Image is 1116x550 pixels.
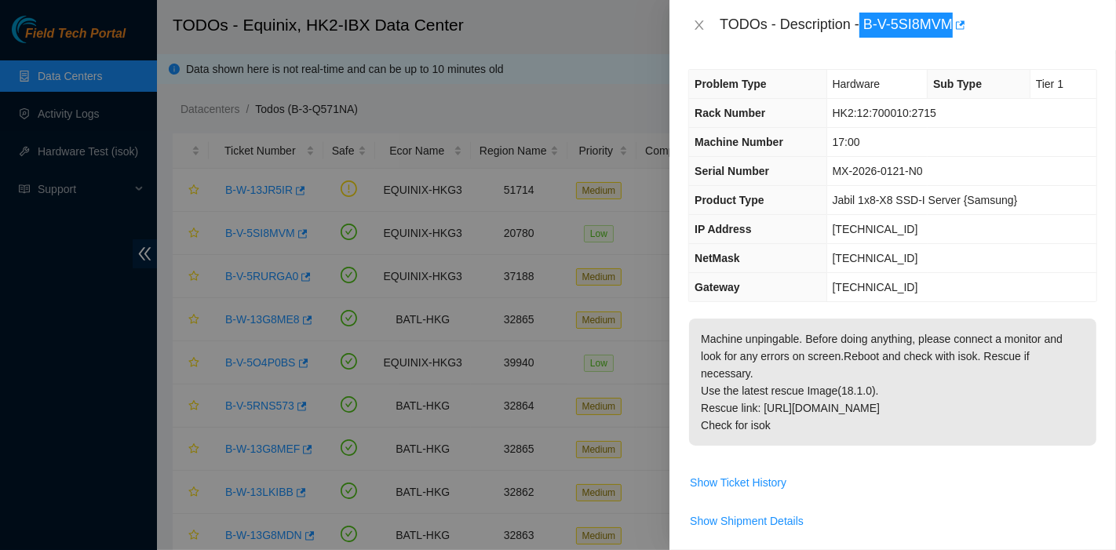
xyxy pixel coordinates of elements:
[688,18,710,33] button: Close
[695,165,769,177] span: Serial Number
[689,508,804,534] button: Show Shipment Details
[695,281,740,293] span: Gateway
[695,194,764,206] span: Product Type
[695,223,751,235] span: IP Address
[833,78,881,90] span: Hardware
[833,107,936,119] span: HK2:12:700010:2715
[695,107,765,119] span: Rack Number
[833,252,918,264] span: [TECHNICAL_ID]
[693,19,706,31] span: close
[690,474,786,491] span: Show Ticket History
[690,512,804,530] span: Show Shipment Details
[695,252,740,264] span: NetMask
[689,319,1096,446] p: Machine unpingable. Before doing anything, please connect a monitor and look for any errors on sc...
[833,165,923,177] span: MX-2026-0121-N0
[833,281,918,293] span: [TECHNICAL_ID]
[695,136,783,148] span: Machine Number
[689,470,787,495] button: Show Ticket History
[833,194,1018,206] span: Jabil 1x8-X8 SSD-I Server {Samsung}
[933,78,982,90] span: Sub Type
[720,13,1097,38] div: TODOs - Description - B-V-5SI8MVM
[833,223,918,235] span: [TECHNICAL_ID]
[695,78,767,90] span: Problem Type
[1036,78,1063,90] span: Tier 1
[833,136,860,148] span: 17:00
